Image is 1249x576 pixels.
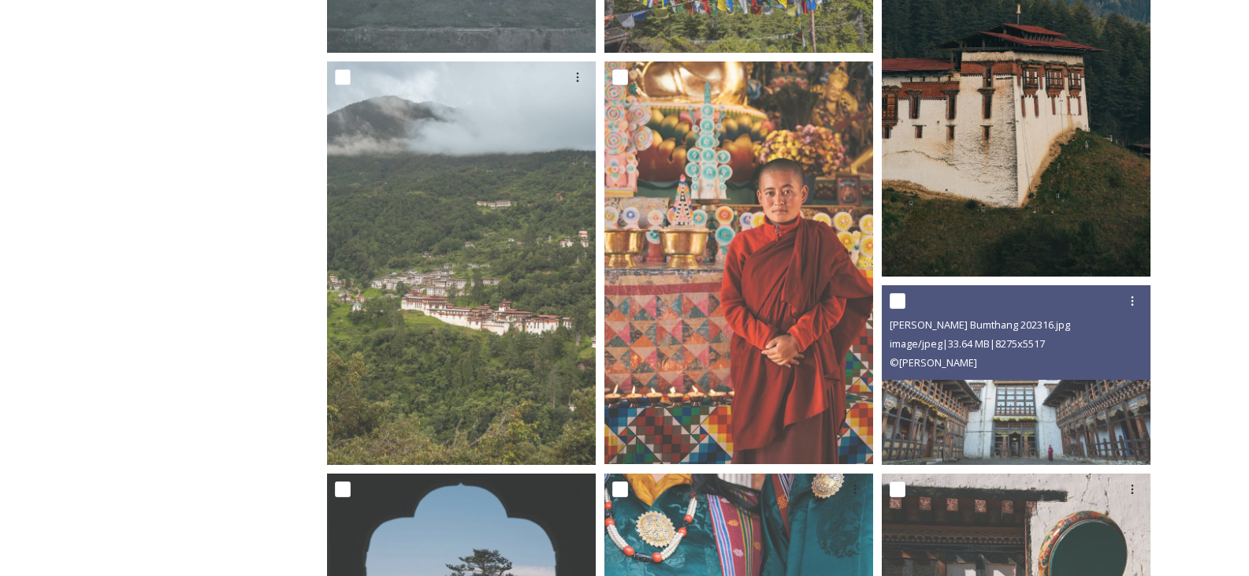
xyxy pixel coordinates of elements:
[890,336,1045,351] span: image/jpeg | 33.64 MB | 8275 x 5517
[604,61,873,464] img: By Matt Dutile25.jpg
[890,318,1070,332] span: [PERSON_NAME] Bumthang 202316.jpg
[890,355,977,370] span: © [PERSON_NAME]
[327,61,596,465] img: Bumthang 180723 by Amp Sripimanwat-20.jpg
